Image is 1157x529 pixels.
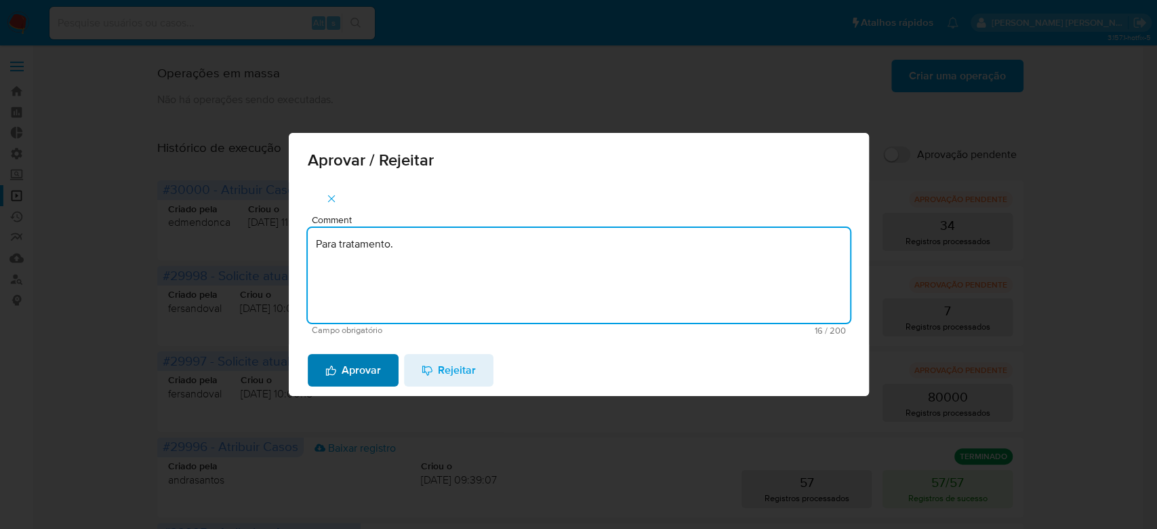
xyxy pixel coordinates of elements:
[422,355,476,385] span: Rejeitar
[312,215,854,225] span: Comment
[579,326,846,335] span: Máximo 200 caracteres
[404,354,493,387] button: Rejeitar
[325,355,381,385] span: Aprovar
[312,326,579,335] span: Campo obrigatório
[308,228,850,323] textarea: Para tratamento.
[308,152,850,168] span: Aprovar / Rejeitar
[308,354,399,387] button: Aprovar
